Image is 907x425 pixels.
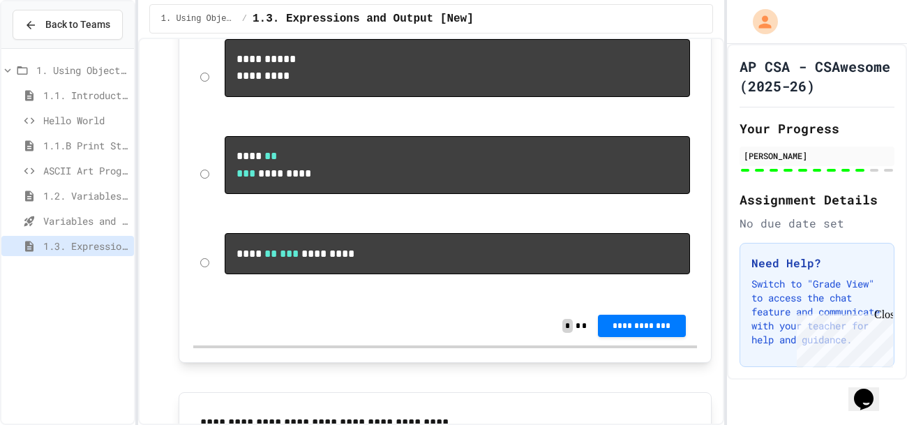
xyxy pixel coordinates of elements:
[740,57,894,96] h1: AP CSA - CSAwesome (2025-26)
[43,138,128,153] span: 1.1.B Print Statements
[740,215,894,232] div: No due date set
[43,88,128,103] span: 1.1. Introduction to Algorithms, Programming, and Compilers
[43,113,128,128] span: Hello World
[791,308,893,368] iframe: chat widget
[161,13,237,24] span: 1. Using Objects and Methods
[253,10,474,27] span: 1.3. Expressions and Output [New]
[740,119,894,138] h2: Your Progress
[751,277,883,347] p: Switch to "Grade View" to access the chat feature and communicate with your teacher for help and ...
[45,17,110,32] span: Back to Teams
[43,214,128,228] span: Variables and Data Types - Quiz
[13,10,123,40] button: Back to Teams
[848,369,893,411] iframe: chat widget
[740,190,894,209] h2: Assignment Details
[751,255,883,271] h3: Need Help?
[43,163,128,178] span: ASCII Art Program
[43,239,128,253] span: 1.3. Expressions and Output [New]
[43,188,128,203] span: 1.2. Variables and Data Types
[242,13,247,24] span: /
[6,6,96,89] div: Chat with us now!Close
[744,149,890,162] div: [PERSON_NAME]
[738,6,781,38] div: My Account
[36,63,128,77] span: 1. Using Objects and Methods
